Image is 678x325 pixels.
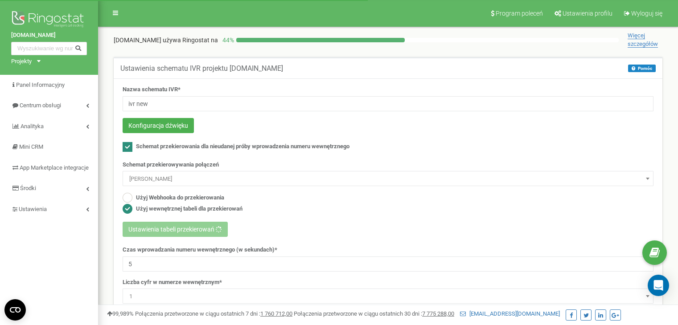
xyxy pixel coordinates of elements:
span: Mini CRM [19,143,43,150]
button: Konfiguracja dźwięku [123,118,194,133]
span: Połączenia przetworzone w ciągu ostatnich 30 dni : [294,310,454,317]
span: 99,989% [107,310,134,317]
h5: Ustawienia schematu IVR projektu [DOMAIN_NAME] [120,65,283,73]
button: Ustawienia tabeli przekierowań [123,222,228,237]
span: używa Ringostat na [163,37,218,44]
button: Open CMP widget [4,299,26,321]
span: Centrum obsługi [20,102,61,109]
span: Analityka [21,123,44,130]
a: [DOMAIN_NAME] [11,31,87,40]
span: Więcej szczegółów [628,32,658,48]
a: [EMAIL_ADDRESS][DOMAIN_NAME] [460,310,560,317]
span: Ustawienia [19,206,47,212]
span: Połączenia przetworzone w ciągu ostatnich 7 dni : [135,310,292,317]
u: 7 775 288,00 [422,310,454,317]
span: Schemat przekierowania dla nieudanej próby wprowadzenia numeru wewnętrznego [136,143,349,150]
span: Ustawienia profilu [563,10,612,17]
p: [DOMAIN_NAME] [114,36,218,45]
img: Ringostat logo [11,9,87,31]
label: Użyj Webhooka do przekierowania [136,194,224,202]
span: Panel Informacyjny [16,81,65,88]
label: Czas wprowadzania numeru wewnętrznego (w sekundach)* [123,246,277,254]
span: 1 [123,288,653,304]
label: Liczba cyfr w numerze wewnętrznym* [123,278,222,287]
label: Nazwa schematu IVR* [123,85,181,94]
button: Pomóc [628,65,656,72]
label: Użyj wewnętrznej tabeli dla przekierowań [136,205,242,213]
span: Kamila Rzeszut [123,171,653,186]
span: Program poleceń [496,10,543,17]
p: 44 % [218,36,236,45]
span: App Marketplace integracje [20,164,89,171]
input: Wyszukiwanie wg numeru [11,42,87,55]
span: 1 [126,290,650,303]
span: Kamila Rzeszut [126,173,650,185]
label: Schemat przekierowywania połączeń [123,161,219,169]
span: Środki [20,185,36,191]
div: Projekty [11,57,32,66]
span: Wyloguj się [631,10,662,17]
div: Open Intercom Messenger [648,275,669,296]
u: 1 760 712,00 [260,310,292,317]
